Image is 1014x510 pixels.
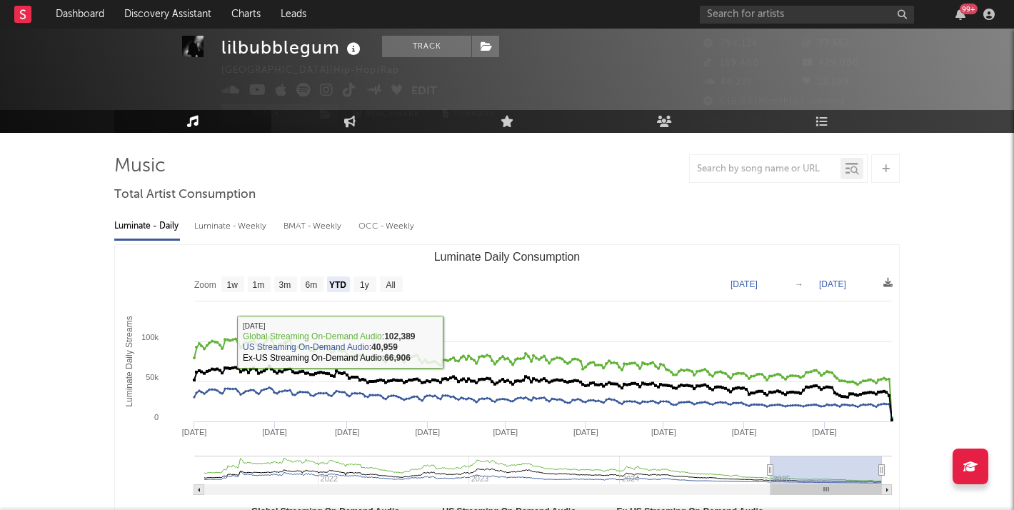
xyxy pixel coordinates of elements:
text: 100k [141,333,159,341]
input: Search for artists [700,6,914,24]
text: [DATE] [732,428,757,436]
span: 13,589 [802,78,850,87]
button: Track [221,104,311,125]
div: 99 + [960,4,978,14]
span: 294,134 [703,39,758,49]
span: Total Artist Consumption [114,186,256,204]
text: Luminate Daily Consumption [434,251,581,263]
text: 6m [306,280,318,290]
a: Benchmark [346,104,428,125]
span: 159,400 [703,59,759,68]
text: [DATE] [493,428,518,436]
text: [DATE] [731,279,758,289]
text: 3m [279,280,291,290]
text: Luminate Daily Streams [124,316,134,406]
span: 77,552 [802,39,850,49]
text: 50k [146,373,159,381]
span: 429,000 [802,59,859,68]
text: [DATE] [262,428,287,436]
div: [GEOGRAPHIC_DATA] | Hip-Hop/Rap [221,62,416,79]
div: lilbubblegum [221,36,364,59]
div: Luminate - Weekly [194,214,269,239]
text: [DATE] [182,428,207,436]
text: 1w [227,280,239,290]
text: All [386,280,395,290]
button: 99+ [955,9,965,20]
button: Summary [435,104,503,125]
text: [DATE] [335,428,360,436]
div: BMAT - Weekly [283,214,344,239]
text: [DATE] [416,428,441,436]
button: Edit [411,83,437,101]
text: 1m [253,280,265,290]
text: [DATE] [651,428,676,436]
button: Track [382,36,471,57]
span: 616,981 Monthly Listeners [703,97,845,106]
text: [DATE] [812,428,837,436]
text: [DATE] [573,428,598,436]
text: YTD [329,280,346,290]
span: Benchmark [366,106,420,124]
span: 44,237 [703,78,753,87]
text: [DATE] [819,279,846,289]
div: OCC - Weekly [358,214,416,239]
text: → [795,279,803,289]
text: 1y [360,280,369,290]
text: 0 [154,413,159,421]
div: Luminate - Daily [114,214,180,239]
text: Zoom [194,280,216,290]
input: Search by song name or URL [690,164,840,175]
